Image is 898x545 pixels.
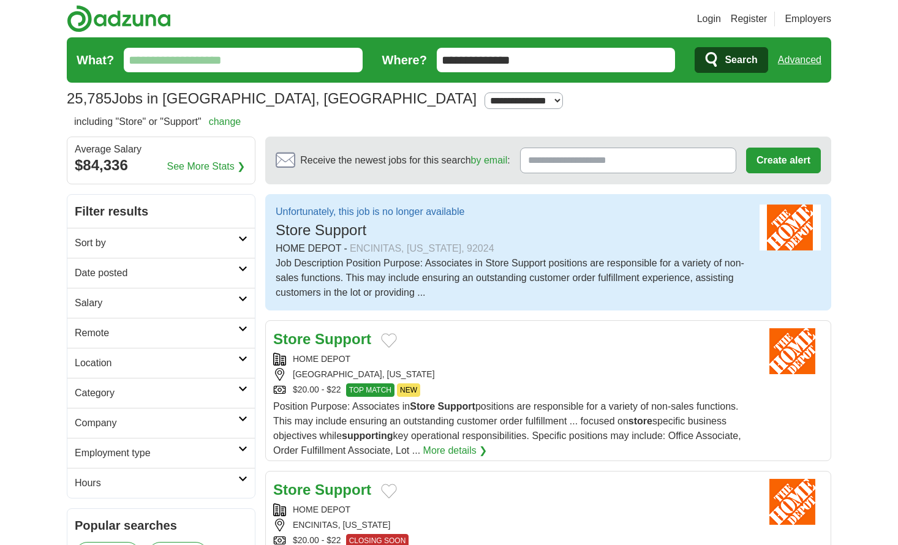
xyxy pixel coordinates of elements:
strong: Support [315,481,371,498]
a: Salary [67,288,255,318]
h2: Salary [75,296,238,310]
span: Store Support [276,222,366,238]
div: Average Salary [75,145,247,154]
div: ENCINITAS, [US_STATE], 92024 [350,241,494,256]
h2: Filter results [67,195,255,228]
div: $20.00 - $22 [273,383,752,397]
a: Employers [785,12,831,26]
h2: Date posted [75,266,238,280]
button: Create alert [746,148,821,173]
a: Advanced [778,48,821,72]
img: Home Depot logo [762,328,823,374]
a: See More Stats ❯ [167,159,246,174]
p: Unfortunately, this job is no longer available [276,205,464,219]
a: Location [67,348,255,378]
label: What? [77,51,114,69]
h2: Category [75,386,238,400]
h2: Popular searches [75,516,247,535]
a: HOME DEPOT [293,354,350,364]
a: Store Support [273,331,371,347]
a: Store Support [273,481,371,498]
strong: store [628,416,652,426]
h2: Company [75,416,238,430]
a: Category [67,378,255,408]
span: Position Purpose: Associates in positions are responsible for a variety of non-sales functions. T... [273,401,741,456]
a: Company [67,408,255,438]
div: HOME DEPOT [276,241,750,256]
div: Job Description Position Purpose: Associates in Store Support positions are responsible for a var... [276,256,750,300]
div: ENCINITAS, [US_STATE] [273,519,752,532]
h1: Jobs in [GEOGRAPHIC_DATA], [GEOGRAPHIC_DATA] [67,90,477,107]
img: Home Depot logo [762,479,823,525]
strong: Store [410,401,435,412]
span: Search [725,48,757,72]
a: by email [471,155,508,165]
a: Hours [67,468,255,498]
h2: Remote [75,326,238,340]
strong: Support [438,401,475,412]
h2: Employment type [75,446,238,460]
a: Date posted [67,258,255,288]
img: Direct Employers logo [760,205,821,250]
a: Remote [67,318,255,348]
label: Where? [382,51,427,69]
h2: Hours [75,476,238,491]
span: - [344,241,347,256]
a: Register [731,12,768,26]
strong: Store [273,481,311,498]
h2: including "Store" or "Support" [74,115,241,129]
a: Login [697,12,721,26]
a: Sort by [67,228,255,258]
a: change [209,116,241,127]
strong: Support [315,331,371,347]
h2: Sort by [75,236,238,250]
h2: Location [75,356,238,370]
span: 25,785 [67,88,111,110]
span: TOP MATCH [346,383,394,397]
button: Add to favorite jobs [381,333,397,348]
button: Add to favorite jobs [381,484,397,498]
strong: Store [273,331,311,347]
img: Adzuna logo [67,5,171,32]
strong: supporting [342,430,393,441]
button: Search [695,47,768,73]
span: NEW [397,383,420,397]
a: More details ❯ [423,443,488,458]
a: HOME DEPOT [293,505,350,514]
span: Receive the newest jobs for this search : [300,153,510,168]
div: $84,336 [75,154,247,176]
a: Employment type [67,438,255,468]
div: [GEOGRAPHIC_DATA], [US_STATE] [273,368,752,381]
